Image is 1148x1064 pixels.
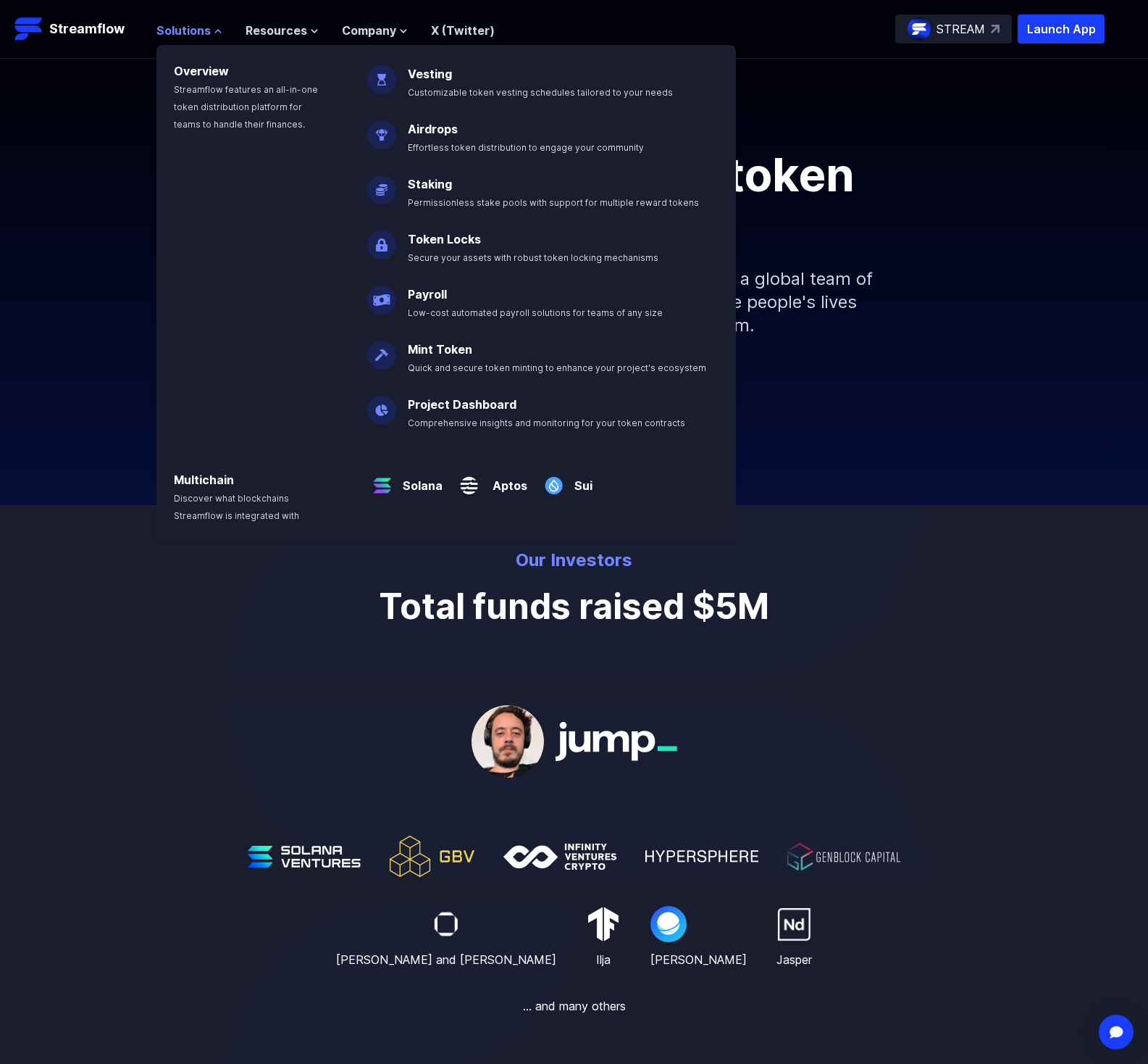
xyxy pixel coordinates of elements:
img: Mint Token [367,329,396,370]
span: Customizable token vesting schedules tailored to your needs [408,87,673,98]
img: top-right-arrow.svg [991,25,1000,33]
a: X (Twitter) [431,23,495,38]
button: Launch App [1018,14,1105,43]
a: Streamflow [14,14,142,43]
img: Vesting [367,54,396,94]
span: Streamflow features an all-in-one token distribution platform for teams to handle their finances. [174,84,318,130]
img: John Lilic [472,702,544,782]
img: Aptos [454,460,484,500]
img: Token Locks [367,219,396,259]
span: Low-cost automated payroll solutions for teams of any size [408,307,663,318]
span: Effortless token distribution to engage your community [408,142,644,153]
span: Discover what blockchains Streamflow is integrated with [174,493,299,521]
img: Solana [367,460,397,500]
p: [PERSON_NAME] [650,951,747,968]
a: Token Locks [408,232,481,246]
button: Resources [246,22,319,39]
img: Sui [539,460,569,500]
img: Ilja [585,906,621,942]
button: Company [342,22,408,39]
span: Solutions [156,22,211,39]
p: Jasper [776,951,812,968]
span: Resources [246,22,307,39]
img: Jasper [776,906,812,942]
img: Staking [367,164,396,204]
span: Comprehensive insights and monitoring for your token contracts [408,417,685,428]
button: Solutions [156,22,222,39]
span: Company [342,22,396,39]
span: Secure your assets with robust token locking mechanisms [408,252,658,263]
a: Sui [569,465,592,494]
img: streamflow-logo-circle.png [908,17,931,41]
img: GBV [390,836,474,877]
img: Streamflow Logo [14,14,43,43]
img: Airdrops [367,109,396,149]
a: Mint Token [408,342,472,357]
p: Streamflow [49,19,125,39]
img: IVC [503,844,616,870]
a: Payroll [408,287,447,302]
div: Open Intercom Messenger [1099,1015,1134,1050]
img: Payroll [367,274,396,315]
p: [PERSON_NAME] and [PERSON_NAME] [336,951,556,968]
span: Quick and secure token minting to enhance your project's ecosystem [408,362,706,373]
img: Jump Crypto [556,722,677,761]
a: Aptos [484,465,527,494]
a: Vesting [408,67,452,81]
img: Solana Ventures [248,846,361,868]
a: Multichain [174,473,234,487]
a: Solana [397,465,443,494]
img: Arnold [650,906,687,942]
img: Stepan and Deni [428,906,464,942]
img: Hypersphere [645,850,758,863]
a: STREAM [895,14,1012,43]
p: STREAM [937,20,985,38]
a: Overview [174,64,229,78]
img: Project Dashboard [367,384,396,425]
a: Staking [408,177,452,191]
span: Permissionless stake pools with support for multiple reward tokens [408,197,699,208]
a: Project Dashboard [408,397,516,412]
img: Genblock [787,843,900,870]
p: ... and many others [523,997,626,1015]
p: Ilja [585,951,621,968]
a: Airdrops [408,122,458,136]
